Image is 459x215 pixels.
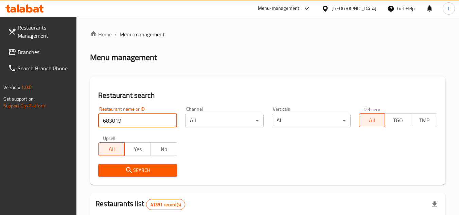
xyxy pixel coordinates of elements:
[359,113,385,127] button: All
[98,142,125,156] button: All
[18,23,71,40] span: Restaurants Management
[124,142,151,156] button: Yes
[90,30,112,38] a: Home
[21,83,32,92] span: 1.0.0
[3,19,77,44] a: Restaurants Management
[98,90,437,101] h2: Restaurant search
[3,94,35,103] span: Get support on:
[95,199,185,210] h2: Restaurants list
[127,144,148,154] span: Yes
[362,115,383,125] span: All
[414,115,435,125] span: TMP
[18,48,71,56] span: Branches
[3,44,77,60] a: Branches
[448,5,449,12] span: l
[101,144,122,154] span: All
[272,114,350,127] div: All
[3,101,47,110] a: Support.OpsPlatform
[388,115,408,125] span: TGO
[426,196,443,213] div: Export file
[104,166,171,175] span: Search
[114,30,117,38] li: /
[98,164,177,177] button: Search
[385,113,411,127] button: TGO
[3,60,77,76] a: Search Branch Phone
[103,136,116,140] label: Upsell
[364,107,381,111] label: Delivery
[185,114,264,127] div: All
[98,114,177,127] input: Search for restaurant name or ID..
[151,142,177,156] button: No
[146,199,185,210] div: Total records count
[18,64,71,72] span: Search Branch Phone
[258,4,300,13] div: Menu-management
[146,201,185,208] span: 41391 record(s)
[411,113,437,127] button: TMP
[90,30,445,38] nav: breadcrumb
[332,5,376,12] div: [GEOGRAPHIC_DATA]
[90,52,157,63] h2: Menu management
[3,83,20,92] span: Version:
[154,144,174,154] span: No
[120,30,165,38] span: Menu management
